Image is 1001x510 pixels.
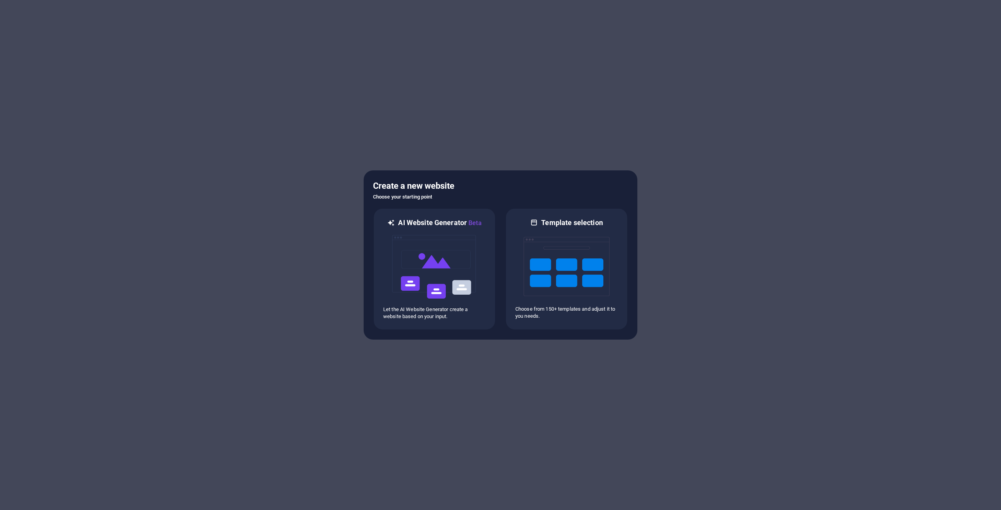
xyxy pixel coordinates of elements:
span: Beta [467,219,482,227]
h6: AI Website Generator [398,218,481,228]
div: AI Website GeneratorBetaaiLet the AI Website Generator create a website based on your input. [373,208,496,330]
h5: Create a new website [373,180,628,192]
img: ai [391,228,477,306]
h6: Template selection [541,218,603,227]
p: Choose from 150+ templates and adjust it to you needs. [515,306,618,320]
h6: Choose your starting point [373,192,628,202]
div: Template selectionChoose from 150+ templates and adjust it to you needs. [505,208,628,330]
p: Let the AI Website Generator create a website based on your input. [383,306,486,320]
